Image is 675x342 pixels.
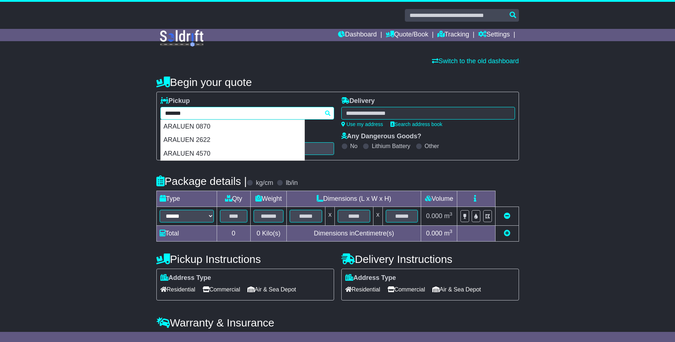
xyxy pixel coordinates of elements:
[160,274,211,282] label: Address Type
[504,212,510,220] a: Remove this item
[341,121,383,127] a: Use my address
[450,229,453,234] sup: 3
[426,230,442,237] span: 0.000
[345,274,396,282] label: Address Type
[256,179,273,187] label: kg/cm
[421,191,457,207] td: Volume
[217,191,250,207] td: Qty
[286,179,298,187] label: lb/in
[341,133,421,140] label: Any Dangerous Goods?
[338,29,377,41] a: Dashboard
[156,76,519,88] h4: Begin your quote
[156,317,519,329] h4: Warranty & Insurance
[478,29,510,41] a: Settings
[203,284,240,295] span: Commercial
[161,147,304,161] div: ARALUEN 4570
[345,284,380,295] span: Residential
[426,212,442,220] span: 0.000
[341,253,519,265] h4: Delivery Instructions
[161,120,304,134] div: ARALUEN 0870
[444,212,453,220] span: m
[250,191,287,207] td: Weight
[250,226,287,242] td: Kilo(s)
[372,143,410,150] label: Lithium Battery
[390,121,442,127] a: Search address book
[287,226,421,242] td: Dimensions in Centimetre(s)
[373,207,382,226] td: x
[432,57,519,65] a: Switch to the old dashboard
[437,29,469,41] a: Tracking
[161,133,304,147] div: ARALUEN 2622
[388,284,425,295] span: Commercial
[217,226,250,242] td: 0
[325,207,335,226] td: x
[504,230,510,237] a: Add new item
[432,284,481,295] span: Air & Sea Depot
[156,175,247,187] h4: Package details |
[450,211,453,217] sup: 3
[160,284,195,295] span: Residential
[425,143,439,150] label: Other
[256,230,260,237] span: 0
[287,191,421,207] td: Dimensions (L x W x H)
[247,284,296,295] span: Air & Sea Depot
[160,97,190,105] label: Pickup
[156,191,217,207] td: Type
[350,143,358,150] label: No
[341,97,375,105] label: Delivery
[156,226,217,242] td: Total
[444,230,453,237] span: m
[156,253,334,265] h4: Pickup Instructions
[386,29,428,41] a: Quote/Book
